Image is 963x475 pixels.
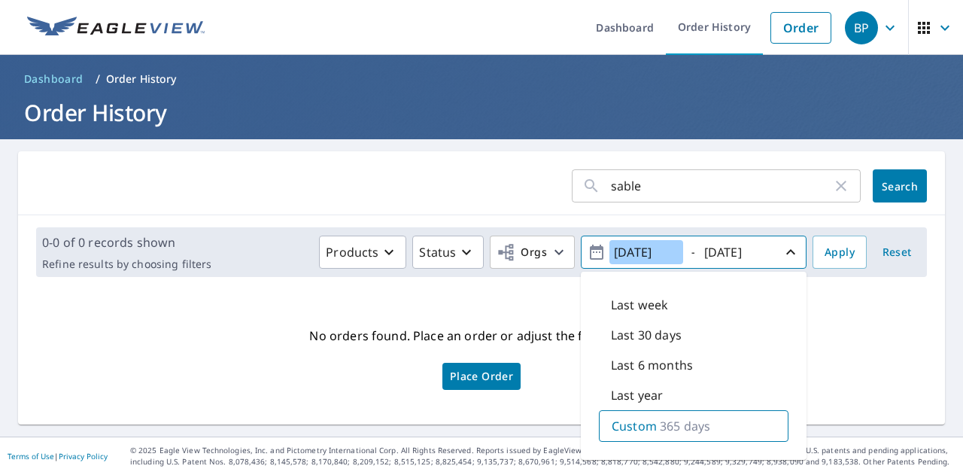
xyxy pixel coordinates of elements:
[319,236,406,269] button: Products
[42,233,211,251] p: 0-0 of 0 records shown
[611,296,668,314] p: Last week
[599,290,788,320] div: Last week
[879,243,915,262] span: Reset
[611,386,663,404] p: Last year
[130,445,955,467] p: © 2025 Eagle View Technologies, Inc. and Pictometry International Corp. All Rights Reserved. Repo...
[326,243,378,261] p: Products
[27,17,205,39] img: EV Logo
[8,451,54,461] a: Terms of Use
[700,240,773,264] input: yyyy/mm/dd
[490,236,575,269] button: Orgs
[497,243,547,262] span: Orgs
[419,243,456,261] p: Status
[599,350,788,380] div: Last 6 months
[599,380,788,410] div: Last year
[609,240,683,264] input: yyyy/mm/dd
[42,257,211,271] p: Refine results by choosing filters
[588,239,800,266] span: -
[612,417,657,435] p: Custom
[599,320,788,350] div: Last 30 days
[611,326,682,344] p: Last 30 days
[18,67,90,91] a: Dashboard
[450,373,513,380] span: Place Order
[96,70,100,88] li: /
[18,67,945,91] nav: breadcrumb
[18,97,945,128] h1: Order History
[611,165,832,207] input: Address, Report #, Claim ID, etc.
[8,452,108,461] p: |
[873,236,921,269] button: Reset
[845,11,878,44] div: BP
[24,72,84,87] span: Dashboard
[309,324,653,348] p: No orders found. Place an order or adjust the filters above.
[59,451,108,461] a: Privacy Policy
[825,243,855,262] span: Apply
[873,169,927,202] button: Search
[770,12,831,44] a: Order
[885,179,915,193] span: Search
[581,236,807,269] button: -
[599,410,788,442] div: Custom365 days
[442,363,521,390] a: Place Order
[106,72,177,87] p: Order History
[813,236,867,269] button: Apply
[611,356,693,374] p: Last 6 months
[660,417,710,435] p: 365 days
[412,236,484,269] button: Status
